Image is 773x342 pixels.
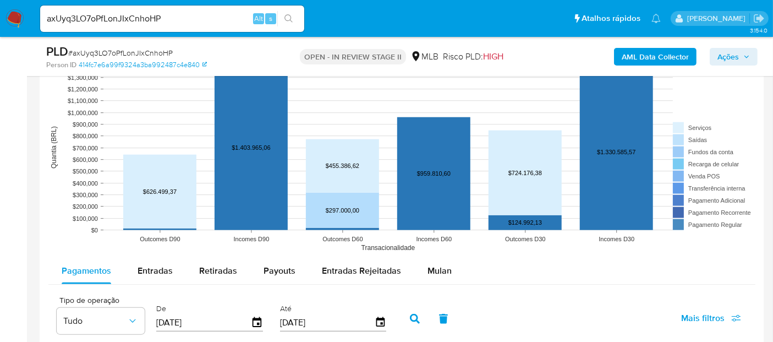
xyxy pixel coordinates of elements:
[614,48,697,66] button: AML Data Collector
[300,49,406,64] p: OPEN - IN REVIEW STAGE II
[269,13,272,24] span: s
[483,50,503,63] span: HIGH
[753,13,765,24] a: Sair
[410,51,438,63] div: MLB
[79,60,207,70] a: 414fc7e6a99f9324a3ba992487c4e840
[40,12,304,26] input: Pesquise usuários ou casos...
[68,47,173,58] span: # axUyq3LO7oPfLonJIxCnhoHP
[651,14,661,23] a: Notificações
[443,51,503,63] span: Risco PLD:
[254,13,263,24] span: Alt
[710,48,758,66] button: Ações
[46,60,76,70] b: Person ID
[687,13,749,24] p: erico.trevizan@mercadopago.com.br
[622,48,689,66] b: AML Data Collector
[277,11,300,26] button: search-icon
[717,48,739,66] span: Ações
[582,13,640,24] span: Atalhos rápidos
[750,26,767,35] span: 3.154.0
[46,42,68,60] b: PLD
